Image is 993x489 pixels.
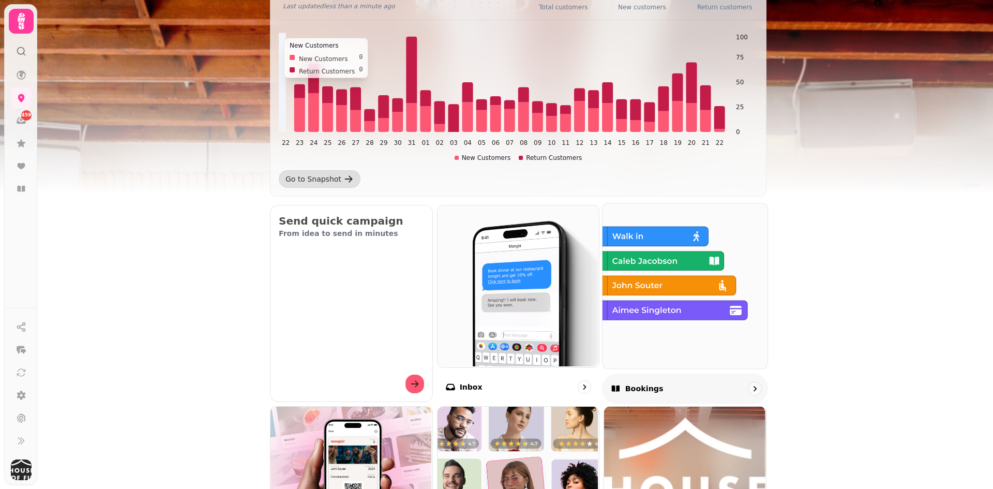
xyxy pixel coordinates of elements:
img: Inbox [437,204,598,366]
tspan: 27 [352,139,359,146]
tspan: 28 [366,139,373,146]
tspan: 0 [736,128,740,136]
tspan: 07 [506,139,514,146]
tspan: 03 [450,139,458,146]
div: Return Customers [519,154,582,162]
p: Inbox [460,382,483,392]
p: New customers [618,3,666,11]
tspan: 31 [408,139,415,146]
tspan: 50 [736,79,744,86]
div: Go to Snapshot [285,174,341,184]
tspan: 22 [716,139,724,146]
tspan: 21 [702,139,710,146]
button: User avatar [9,460,34,480]
a: InboxInbox [437,205,600,402]
a: 459 [11,110,32,131]
tspan: 08 [520,139,528,146]
p: Bookings [625,383,664,394]
tspan: 15 [618,139,625,146]
svg: go to [749,383,760,394]
img: Bookings [601,202,766,367]
tspan: 75 [736,54,744,61]
p: From idea to send in minutes [279,228,424,239]
tspan: 13 [590,139,597,146]
tspan: 10 [548,139,555,146]
tspan: 01 [422,139,430,146]
tspan: 17 [646,139,654,146]
a: Go to Snapshot [279,170,360,188]
span: 459 [22,112,32,119]
tspan: 02 [436,139,444,146]
a: BookingsBookings [602,203,768,404]
tspan: 12 [576,139,583,146]
tspan: 23 [296,139,304,146]
p: Last updated less than a minute ago [283,2,518,10]
tspan: 18 [660,139,668,146]
img: User avatar [11,460,32,480]
tspan: 14 [604,139,611,146]
tspan: 11 [562,139,569,146]
tspan: 19 [674,139,682,146]
tspan: 25 [736,103,744,111]
tspan: 26 [338,139,345,146]
button: Send quick campaignFrom idea to send in minutes [270,205,433,402]
tspan: 22 [282,139,290,146]
p: Return customers [697,3,752,11]
tspan: 09 [534,139,541,146]
p: Total customers [539,3,588,11]
tspan: 100 [736,34,748,41]
tspan: 04 [464,139,472,146]
div: New Customers [455,154,511,162]
tspan: 16 [631,139,639,146]
tspan: 30 [394,139,401,146]
tspan: 25 [324,139,332,146]
tspan: 24 [310,139,318,146]
svg: go to [579,382,590,392]
tspan: 05 [478,139,486,146]
h2: Send quick campaign [279,214,424,228]
tspan: 06 [492,139,500,146]
tspan: 20 [688,139,696,146]
tspan: 29 [380,139,387,146]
